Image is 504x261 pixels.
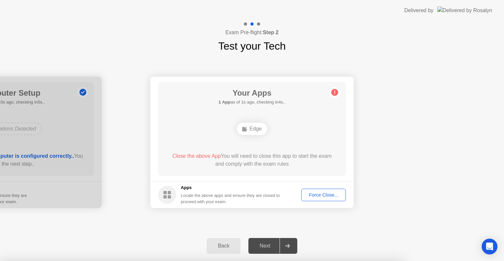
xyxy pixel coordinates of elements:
[172,153,221,159] span: Close the above App
[237,123,267,135] div: Edge
[304,192,344,198] div: Force Close...
[404,7,433,14] div: Delivered by
[482,239,497,254] div: Open Intercom Messenger
[209,243,239,249] div: Back
[218,38,286,54] h1: Test your Tech
[225,29,279,36] h4: Exam Pre-flight:
[437,7,492,14] img: Delivered by Rosalyn
[219,100,230,105] b: 1 App
[250,243,280,249] div: Next
[168,152,337,168] div: You will need to close this app to start the exam and comply with the exam rules
[219,99,285,106] h5: as of 1s ago, checking in4s..
[181,184,280,191] h5: Apps
[263,30,279,35] b: Step 2
[181,192,280,205] div: Locate the above apps and ensure they are closed to proceed with your exam.
[219,87,285,99] h1: Your Apps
